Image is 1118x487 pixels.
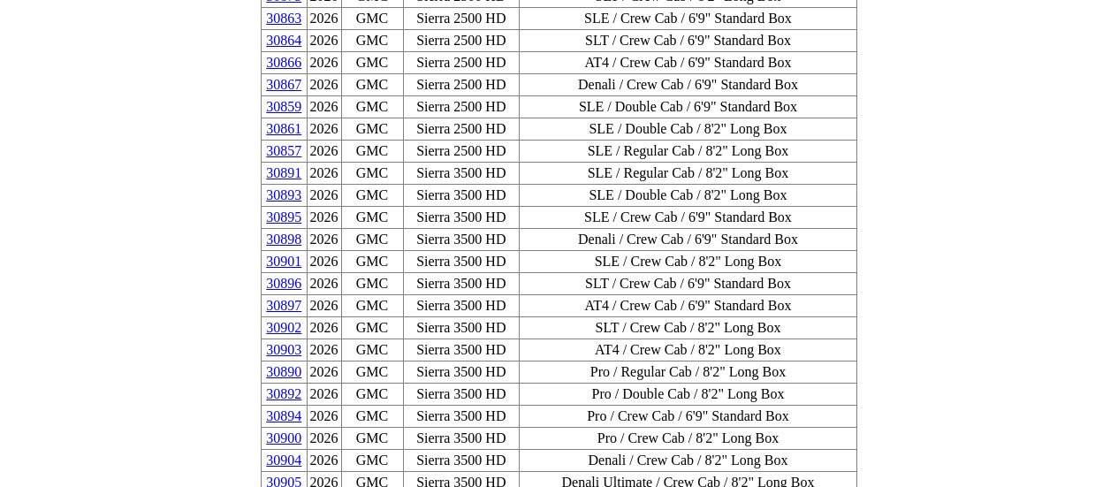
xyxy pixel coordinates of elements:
td: Sierra 3500 HD [403,339,519,361]
td: Sierra 3500 HD [403,185,519,207]
td: GMC [341,8,403,30]
a: 30891 [266,165,301,180]
a: 30895 [266,209,301,224]
td: SLT / Crew Cab / 8'2" Long Box [520,317,857,339]
td: Sierra 3500 HD [403,317,519,339]
td: GMC [341,74,403,96]
a: 30866 [266,55,301,70]
td: 2026 [307,273,341,295]
a: 30903 [266,342,301,357]
td: 2026 [307,339,341,361]
a: 30864 [266,33,301,48]
td: 2026 [307,428,341,450]
td: SLE / Regular Cab / 8'2" Long Box [520,141,857,163]
td: GMC [341,450,403,472]
td: SLE / Double Cab / 6'9" Standard Box [520,96,857,118]
td: GMC [341,30,403,52]
td: 2026 [307,295,341,317]
td: SLE / Double Cab / 8'2" Long Box [520,118,857,141]
td: GMC [341,428,403,450]
td: AT4 / Crew Cab / 6'9" Standard Box [520,295,857,317]
td: Sierra 2500 HD [403,141,519,163]
td: Denali / Crew Cab / 6'9" Standard Box [520,74,857,96]
td: GMC [341,295,403,317]
td: 2026 [307,384,341,406]
a: 30896 [266,276,301,291]
td: Sierra 3500 HD [403,295,519,317]
td: 2026 [307,52,341,74]
td: 2026 [307,317,341,339]
td: SLE / Crew Cab / 6'9" Standard Box [520,8,857,30]
a: 30861 [266,121,301,136]
a: 30863 [266,11,301,26]
a: 30893 [266,187,301,202]
td: GMC [341,185,403,207]
a: 30897 [266,298,301,313]
td: SLT / Crew Cab / 6'9" Standard Box [520,273,857,295]
td: 2026 [307,450,341,472]
td: Pro / Crew Cab / 8'2" Long Box [520,428,857,450]
td: 2026 [307,251,341,273]
td: 2026 [307,141,341,163]
td: Pro / Regular Cab / 8'2" Long Box [520,361,857,384]
td: GMC [341,251,403,273]
td: Pro / Double Cab / 8'2" Long Box [520,384,857,406]
td: Sierra 2500 HD [403,30,519,52]
td: Sierra 2500 HD [403,8,519,30]
td: GMC [341,273,403,295]
td: GMC [341,406,403,428]
a: 30867 [266,77,301,92]
a: 30900 [266,430,301,445]
td: Denali / Crew Cab / 8'2" Long Box [520,450,857,472]
td: SLE / Crew Cab / 8'2" Long Box [520,251,857,273]
td: GMC [341,52,403,74]
td: GMC [341,317,403,339]
td: 2026 [307,74,341,96]
td: Sierra 3500 HD [403,229,519,251]
td: Sierra 3500 HD [403,384,519,406]
td: Sierra 2500 HD [403,118,519,141]
td: Sierra 3500 HD [403,163,519,185]
a: 30901 [266,254,301,269]
td: Sierra 3500 HD [403,207,519,229]
a: 30859 [266,99,301,114]
a: 30857 [266,143,301,158]
td: GMC [341,229,403,251]
td: AT4 / Crew Cab / 8'2" Long Box [520,339,857,361]
td: SLT / Crew Cab / 6'9" Standard Box [520,30,857,52]
td: GMC [341,163,403,185]
td: GMC [341,96,403,118]
td: Sierra 3500 HD [403,428,519,450]
td: Sierra 3500 HD [403,273,519,295]
td: Sierra 2500 HD [403,74,519,96]
td: 2026 [307,96,341,118]
td: Sierra 2500 HD [403,52,519,74]
td: 2026 [307,406,341,428]
td: SLE / Crew Cab / 6'9" Standard Box [520,207,857,229]
td: 2026 [307,163,341,185]
td: Sierra 3500 HD [403,251,519,273]
td: GMC [341,141,403,163]
td: AT4 / Crew Cab / 6'9" Standard Box [520,52,857,74]
a: 30890 [266,364,301,379]
td: Sierra 3500 HD [403,361,519,384]
a: 30904 [266,453,301,468]
a: 30894 [266,408,301,423]
td: 2026 [307,8,341,30]
td: GMC [341,207,403,229]
td: SLE / Regular Cab / 8'2" Long Box [520,163,857,185]
td: Pro / Crew Cab / 6'9" Standard Box [520,406,857,428]
td: 2026 [307,30,341,52]
td: Denali / Crew Cab / 6'9" Standard Box [520,229,857,251]
td: Sierra 2500 HD [403,96,519,118]
td: GMC [341,339,403,361]
td: GMC [341,361,403,384]
td: 2026 [307,118,341,141]
td: Sierra 3500 HD [403,450,519,472]
td: 2026 [307,229,341,251]
td: 2026 [307,361,341,384]
td: Sierra 3500 HD [403,406,519,428]
a: 30892 [266,386,301,401]
td: GMC [341,118,403,141]
a: 30902 [266,320,301,335]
